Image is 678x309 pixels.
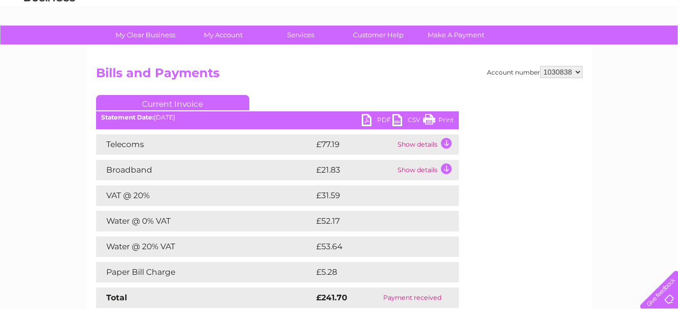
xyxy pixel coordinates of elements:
[498,43,518,51] a: Water
[96,66,582,85] h2: Bills and Payments
[314,160,395,180] td: £21.83
[414,26,498,44] a: Make A Payment
[103,26,188,44] a: My Clear Business
[101,113,154,121] b: Statement Date:
[96,262,314,282] td: Paper Bill Charge
[314,211,437,231] td: £52.17
[96,134,314,155] td: Telecoms
[392,114,423,129] a: CSV
[314,185,437,206] td: £31.59
[314,134,395,155] td: £77.19
[395,134,459,155] td: Show details
[181,26,265,44] a: My Account
[24,27,76,58] img: logo.png
[96,114,459,121] div: [DATE]
[314,262,435,282] td: £5.28
[644,43,668,51] a: Log out
[96,236,314,257] td: Water @ 20% VAT
[366,288,459,308] td: Payment received
[589,43,604,51] a: Blog
[524,43,546,51] a: Energy
[96,160,314,180] td: Broadband
[610,43,635,51] a: Contact
[336,26,420,44] a: Customer Help
[395,160,459,180] td: Show details
[259,26,343,44] a: Services
[362,114,392,129] a: PDF
[106,293,127,302] strong: Total
[487,66,582,78] div: Account number
[485,5,556,18] a: 0333 014 3131
[98,6,581,50] div: Clear Business is a trading name of Verastar Limited (registered in [GEOGRAPHIC_DATA] No. 3667643...
[423,114,454,129] a: Print
[96,95,249,110] a: Current Invoice
[314,236,438,257] td: £53.64
[552,43,583,51] a: Telecoms
[96,185,314,206] td: VAT @ 20%
[316,293,347,302] strong: £241.70
[96,211,314,231] td: Water @ 0% VAT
